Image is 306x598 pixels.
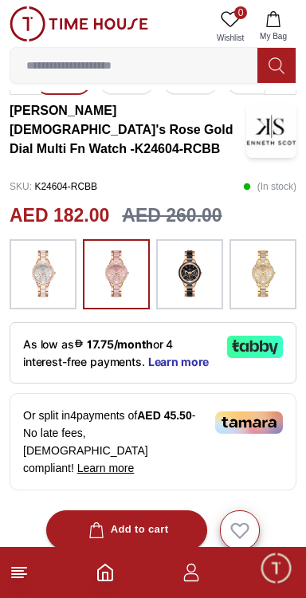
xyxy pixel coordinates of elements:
h3: [PERSON_NAME] [DEMOGRAPHIC_DATA]'s Rose Gold Dial Multi Fn Watch -K24604-RCBB [10,101,246,159]
div: Or split in 4 payments of - No late fees, [DEMOGRAPHIC_DATA] compliant! [10,393,296,490]
div: Add to cart [85,521,169,539]
button: Add to cart [46,510,208,550]
img: Kenneth Scott Ladies's Rose Gold Dial Multi Fn Watch -K24604-RCBB [246,102,296,158]
p: ( In stock ) [243,175,296,199]
img: ... [23,247,63,301]
h3: AED 260.00 [122,202,222,230]
img: ... [96,247,136,301]
span: SKU : [10,181,32,192]
img: ... [243,247,283,301]
span: Wishlist [210,32,250,44]
a: 0Wishlist [210,6,250,47]
img: ... [170,247,210,301]
span: My Bag [253,30,293,42]
a: Home [96,563,115,582]
div: Chat Widget [259,551,294,586]
span: Learn more [77,462,135,474]
span: AED 45.50 [137,409,191,422]
p: K24604-RCBB [10,175,97,199]
button: My Bag [250,6,296,47]
h2: AED 182.00 [10,202,109,230]
img: Tamara [215,411,283,434]
span: 0 [234,6,247,19]
img: ... [10,6,148,41]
